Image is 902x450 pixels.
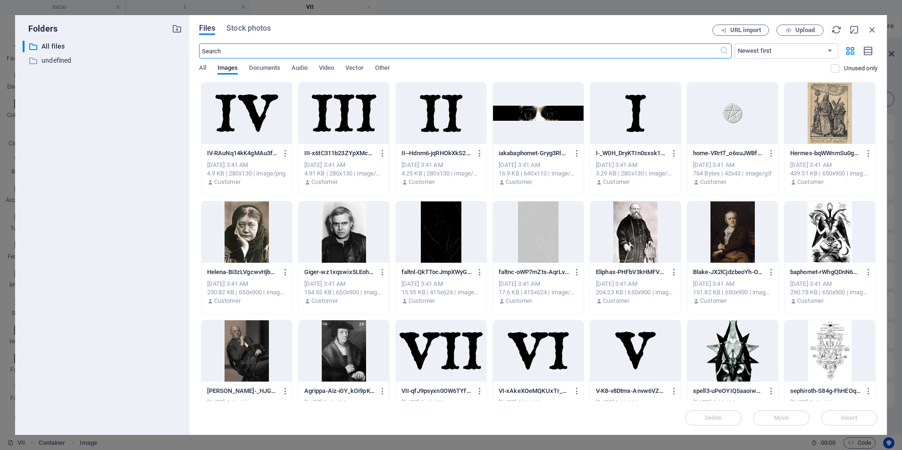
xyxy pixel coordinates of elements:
p: Displays only files that are not in use on the website. Files added during this session can still... [844,64,877,73]
p: All files [42,41,165,52]
div: 4.25 KB | 280x130 | image/png [401,169,481,178]
i: Reload [831,25,842,35]
p: Helena-Bi3zLVgcwvHjbkgMuolCWQ.jpg [207,268,278,276]
div: 15.95 KB | 415x624 | image/png [401,288,481,297]
div: 204.23 KB | 650x900 | image/jpeg [596,288,675,297]
div: [DATE] 3:41 AM [693,399,772,407]
div: [DATE] 3:41 AM [693,161,772,169]
p: Giger-wz1xqswix5LEohwWUv9umQ.jpg [304,268,375,276]
p: Customer [409,178,435,186]
p: Customer [214,178,241,186]
p: Customer [603,178,629,186]
p: Folders [23,23,58,35]
div: undefined [23,55,182,67]
div: [DATE] 3:41 AM [693,280,772,288]
p: Customer [700,178,727,186]
p: Customer [797,178,824,186]
div: 151.82 KB | 650x900 | image/jpeg [693,288,772,297]
p: Aleister-_HJGb2dWqd36bijzTSWubA.jpg [207,387,278,395]
div: [DATE] 3:41 AM [596,399,675,407]
p: Customer [214,297,241,305]
p: sephiroth-S84g-FhHEOq5WA47_omWqw.jpg [790,387,861,395]
p: Customer [506,297,532,305]
p: VII-qfJ9psyxn0OW6TYfuF7Big.png [401,387,472,395]
p: Customer [603,297,629,305]
p: faltnl-QkTTocJmpXWyGA6QexbHJA.png [401,268,472,276]
span: Upload [795,27,815,33]
div: 154.55 KB | 650x900 | image/jpeg [304,288,384,297]
div: [DATE] 3:41 AM [790,280,869,288]
p: II--Hdnm6-jqRHOkXkS2hchIw.png [401,149,472,158]
p: Customer [409,297,435,305]
div: [DATE] 3:41 AM [207,399,286,407]
p: IV-RAuNq14kK4gMAu3fsbn69g.png [207,149,278,158]
p: Blake-JX2lCjdzbeoYh-O4Cfez7w.jpg [693,268,764,276]
p: baphomet-rWhgQDnN6FcAIi0aBHlCgw.jpg [790,268,861,276]
a: Skip to main content [4,4,67,12]
input: Search [199,43,719,58]
div: [DATE] 3:41 AM [499,161,578,169]
button: Upload [777,25,824,36]
div: [DATE] 3:41 AM [401,161,481,169]
div: [DATE] 3:41 AM [304,280,384,288]
div: 290.78 KB | 650x900 | image/jpeg [790,288,869,297]
span: Files [199,23,216,34]
div: [DATE] 3:41 AM [596,280,675,288]
span: Other [375,62,390,75]
p: faltnc-oWP7mZts-AqrLv3OBpmOsA.png [499,268,569,276]
p: Customer [700,297,727,305]
div: [DATE] 3:41 AM [207,280,286,288]
div: 16.9 KB | 640x110 | image/png [499,169,578,178]
i: Close [867,25,877,35]
div: 4.91 KB | 280x130 | image/png [304,169,384,178]
div: [DATE] 3:41 AM [499,399,578,407]
div: [DATE] 3:41 AM [401,399,481,407]
div: 230.82 KB | 650x900 | image/jpeg [207,288,286,297]
div: [DATE] 3:41 AM [596,161,675,169]
p: V-K8-v8Dtmx-Anvw6VZM3tvw.png [596,387,667,395]
span: URL import [730,27,761,33]
div: [DATE] 3:41 AM [790,161,869,169]
p: I-_W0H_DryKTIn0sxsk1tXRg.png [596,149,667,158]
span: All [199,62,206,75]
p: spell3-uPeOYIQ5aaoiwRCktZK1Fw.png [693,387,764,395]
div: 4.9 KB | 280x130 | image/png [207,169,286,178]
p: Customer [797,297,824,305]
p: Agrippa-Aiz-i0Y_kOi9pK0X1lvZMA.jpg [304,387,375,395]
button: URL import [712,25,769,36]
p: Customer [506,178,532,186]
span: Audio [292,62,307,75]
div: 764 Bytes | 42x43 | image/gif [693,169,772,178]
div: [DATE] 3:41 AM [304,161,384,169]
p: Eliphas-PHFbV3kHMFVTr3EM4HaS3Q.jpg [596,268,667,276]
div: [DATE] 3:41 AM [790,399,869,407]
div: 3.29 KB | 280x130 | image/png [596,169,675,178]
p: home-VRrtT_o6suJWBfy75SWr0A.gif [693,149,764,158]
p: Hermes-bqWWnmSu0gQPGidzUuDbow.jpg [790,149,861,158]
p: III-x6tC311b23ZYpXMcpld7vQ.png [304,149,375,158]
div: 17.6 KB | 415x624 | image/png [499,288,578,297]
span: Documents [249,62,280,75]
p: Customer [311,178,338,186]
p: undefined [42,55,165,66]
p: iakabaphomet-Gryg3RlUF0piZ_T8sJ9Dww.png [499,149,569,158]
div: [DATE] 3:41 AM [207,161,286,169]
span: Video [319,62,334,75]
p: Customer [311,297,338,305]
div: [DATE] 3:41 AM [401,280,481,288]
i: Create new folder [172,24,182,34]
span: Images [217,62,238,75]
span: Vector [345,62,364,75]
span: Stock photos [226,23,271,34]
div: ​ [23,41,25,52]
p: VI-xAkeXOeMQKUxTr_YO_VoRA.png [499,387,569,395]
i: Minimize [849,25,860,35]
div: [DATE] 3:41 AM [304,399,384,407]
div: 439.51 KB | 650x900 | image/jpeg [790,169,869,178]
div: [DATE] 3:41 AM [499,280,578,288]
